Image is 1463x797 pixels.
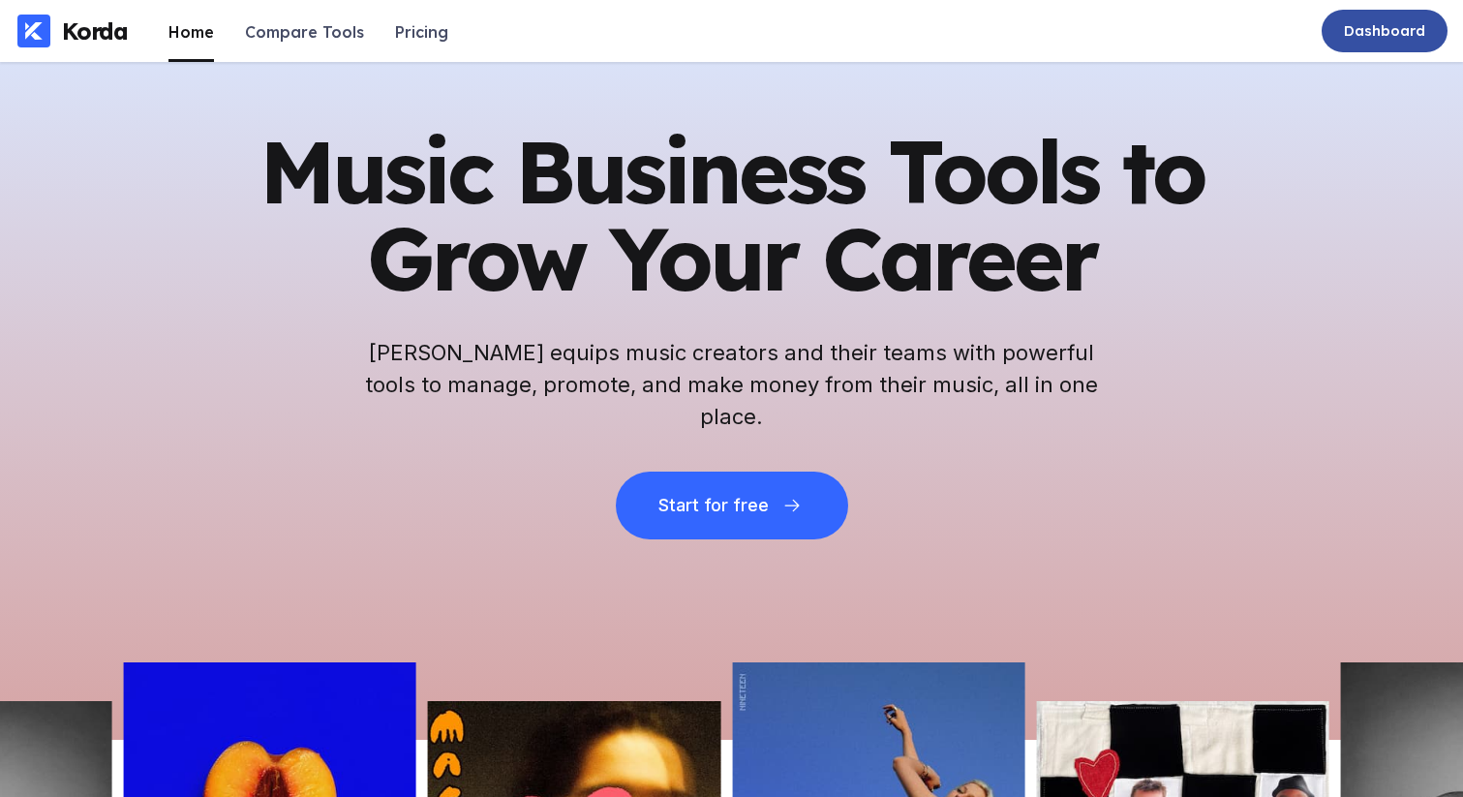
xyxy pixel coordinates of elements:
a: Dashboard [1322,10,1448,52]
h2: [PERSON_NAME] equips music creators and their teams with powerful tools to manage, promote, and m... [364,337,1100,433]
div: Dashboard [1344,21,1425,41]
h1: Music Business Tools to Grow Your Career [258,128,1206,302]
div: Pricing [395,22,448,42]
div: Compare Tools [245,22,364,42]
div: Home [168,22,214,42]
button: Start for free [616,472,848,539]
div: Korda [62,16,128,46]
div: Start for free [658,496,769,515]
